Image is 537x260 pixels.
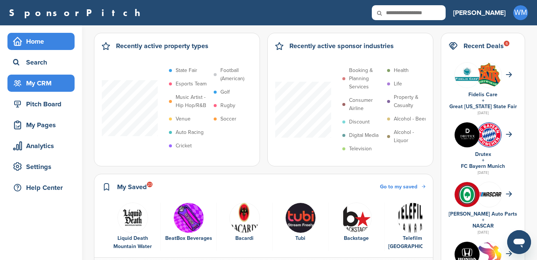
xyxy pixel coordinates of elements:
[276,203,324,243] a: Screen shot 2019 08 06 at 9.37.54 am Tubi
[349,66,383,91] p: Booking & Planning Services
[109,203,157,251] a: Screen shot 2022 01 05 at 10.58.13 am Liquid Death Mountain Water
[173,203,204,233] img: M4fipfbl 400x400
[7,95,75,113] a: Pitch Board
[273,203,329,251] div: 4 of 6
[341,203,372,233] img: Back
[468,91,497,98] a: Fidelis Care
[482,157,484,163] a: +
[285,203,316,233] img: Screen shot 2019 08 06 at 9.37.54 am
[217,203,273,251] div: 3 of 6
[161,203,217,251] div: 2 of 6
[332,234,380,242] div: Backstage
[507,230,531,254] iframe: Button to launch messaging window
[11,181,75,194] div: Help Center
[394,128,428,145] p: Alcohol - Liquor
[449,229,517,236] div: [DATE]
[11,139,75,153] div: Analytics
[289,41,394,51] h2: Recently active sponsor industries
[482,217,484,223] a: +
[329,203,384,251] div: 5 of 6
[229,203,260,233] img: Data
[394,66,409,75] p: Health
[7,158,75,175] a: Settings
[461,163,505,169] a: FC Bayern Munich
[475,151,491,157] a: Drutex
[477,122,502,147] img: Open uri20141112 64162 1l1jknv?1415809301
[176,93,210,110] p: Music Artist - Hip Hop/R&B
[349,118,370,126] p: Discount
[449,110,517,116] div: [DATE]
[11,76,75,90] div: My CRM
[11,35,75,48] div: Home
[164,203,213,243] a: M4fipfbl 400x400 BeatBox Beverages
[116,41,208,51] h2: Recently active property types
[397,203,428,233] img: Telefilm canada logo.svg
[394,80,402,88] p: Life
[176,115,191,123] p: Venue
[380,183,425,191] a: Go to my saved
[117,203,148,233] img: Screen shot 2022 01 05 at 10.58.13 am
[220,115,236,123] p: Soccer
[513,5,528,20] span: WM
[482,97,484,104] a: +
[117,182,147,192] h2: My Saved
[449,103,517,110] a: Great [US_STATE] State Fair
[477,63,502,87] img: Download
[349,131,379,140] p: Digital Media
[11,118,75,132] div: My Pages
[455,122,480,147] img: Images (4)
[7,137,75,154] a: Analytics
[453,4,506,21] a: [PERSON_NAME]
[384,203,440,251] div: 6 of 6
[472,223,494,229] a: NASCAR
[7,179,75,196] a: Help Center
[332,203,380,243] a: Back Backstage
[105,203,161,251] div: 1 of 6
[380,184,417,190] span: Go to my saved
[109,234,157,251] div: Liquid Death Mountain Water
[11,160,75,173] div: Settings
[176,128,204,137] p: Auto Racing
[276,234,324,242] div: Tubi
[453,7,506,18] h3: [PERSON_NAME]
[220,101,235,110] p: Rugby
[349,96,383,113] p: Consumer Airline
[220,66,255,83] p: Football (American)
[349,145,372,153] p: Television
[9,8,145,18] a: SponsorPitch
[220,203,268,243] a: Data Bacardi
[449,169,517,176] div: [DATE]
[164,234,213,242] div: BeatBox Beverages
[449,211,517,217] a: [PERSON_NAME] Auto Parts
[394,93,428,110] p: Property & Casualty
[504,41,509,46] div: 6
[455,182,480,207] img: V7vhzcmg 400x400
[220,234,268,242] div: Bacardi
[220,88,230,96] p: Golf
[11,56,75,69] div: Search
[7,33,75,50] a: Home
[388,234,437,251] div: Telefilm [GEOGRAPHIC_DATA]
[11,97,75,111] div: Pitch Board
[147,182,153,187] div: 23
[7,75,75,92] a: My CRM
[455,63,480,88] img: Data
[7,54,75,71] a: Search
[477,192,502,197] img: 7569886e 0a8b 4460 bc64 d028672dde70
[7,116,75,134] a: My Pages
[176,80,207,88] p: Esports Team
[176,66,197,75] p: State Fair
[394,115,427,123] p: Alcohol - Beer
[176,142,192,150] p: Cricket
[464,41,504,51] h2: Recent Deals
